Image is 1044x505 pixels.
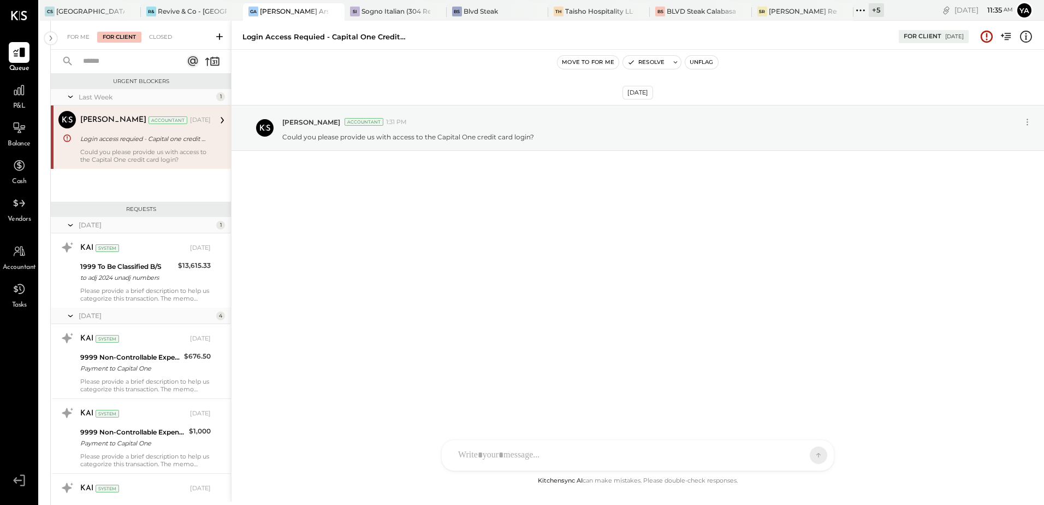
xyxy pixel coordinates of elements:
div: KAI [80,333,93,344]
div: System [96,485,119,492]
div: [DATE] [190,334,211,343]
div: Could you please provide us with access to the Capital One credit card login? [80,148,211,163]
span: [PERSON_NAME] [282,118,340,127]
div: [DATE] [945,33,964,40]
div: Blvd Steak [464,7,498,16]
div: [DATE] [190,244,211,252]
div: R& [146,7,156,16]
div: System [96,244,119,252]
a: P&L [1,80,38,111]
div: Requests [56,205,226,213]
button: Unflag [685,56,718,69]
div: System [96,410,119,418]
div: Urgent Blockers [56,78,226,85]
p: Could you please provide us with access to the Capital One credit card login? [282,132,534,142]
span: Cash [12,177,26,187]
div: Accountant [149,116,187,124]
div: $1,000 [189,426,211,437]
div: 9999 Non-Controllable Expenses:Other Income and Expenses:To Be Classified P&L [80,352,181,363]
div: Login access requied - Capital one credit card [242,32,406,42]
div: [DATE] [622,86,653,99]
div: System [96,335,119,343]
div: 1 [216,221,225,230]
button: Resolve [623,56,669,69]
div: [PERSON_NAME] Restaurant & Deli [769,7,837,16]
div: BS [655,7,665,16]
div: Revive & Co - [GEOGRAPHIC_DATA] [158,7,226,16]
button: Ya [1016,2,1033,19]
a: Tasks [1,279,38,310]
div: Sogno Italian (304 Restaurant) [361,7,430,16]
div: GA [248,7,258,16]
div: Please provide a brief description to help us categorize this transaction. The memo might be help... [80,287,211,302]
div: Last Week [79,92,213,102]
div: 9999 Non-Controllable Expenses:Other Income and Expenses:To Be Classified P&L [80,427,186,438]
a: Balance [1,118,38,149]
div: $13,615.33 [178,260,211,271]
a: Vendors [1,193,38,225]
div: [DATE] [190,409,211,418]
div: KAI [80,483,93,494]
span: Balance [8,139,31,149]
div: $676.50 [184,351,211,362]
div: For Client [904,32,941,41]
div: [PERSON_NAME] Arso [260,7,328,16]
div: For Me [62,32,95,43]
div: Payment to Capital One [80,363,181,374]
div: SR [757,7,767,16]
div: [GEOGRAPHIC_DATA][PERSON_NAME] [56,7,124,16]
div: KAI [80,408,93,419]
div: [DATE] [79,311,213,320]
div: [DATE] [954,5,1013,15]
div: For Client [97,32,141,43]
div: Accountant [345,118,383,126]
div: [DATE] [79,220,213,230]
a: Cash [1,155,38,187]
div: Closed [144,32,177,43]
div: CS [45,7,55,16]
span: 1:31 PM [386,118,407,127]
div: TH [554,7,563,16]
div: BS [452,7,462,16]
div: 1 [216,92,225,101]
a: Accountant [1,241,38,273]
div: [DATE] [190,116,211,125]
div: Payment to Capital One [80,438,186,449]
span: Accountant [3,263,36,273]
div: + 5 [869,3,884,17]
a: Queue [1,42,38,74]
div: Login access requied - Capital one credit card [80,133,207,144]
div: 4 [216,312,225,320]
div: KAI [80,243,93,254]
div: [PERSON_NAME] [80,115,146,126]
div: SI [350,7,360,16]
div: to adj 2024 unadj numbers [80,272,175,283]
div: Taisho Hospitality LLC [565,7,633,16]
div: Please provide a brief description to help us categorize this transaction. The memo might be help... [80,453,211,468]
span: Vendors [8,215,31,225]
div: BLVD Steak Calabasas [667,7,735,16]
span: Queue [9,64,29,74]
div: copy link [941,4,952,16]
button: Move to for me [557,56,619,69]
span: P&L [13,102,26,111]
span: Tasks [12,301,27,310]
div: 1999 To Be Classified B/S [80,261,175,272]
div: [DATE] [190,484,211,493]
div: Please provide a brief description to help us categorize this transaction. The memo might be help... [80,378,211,393]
